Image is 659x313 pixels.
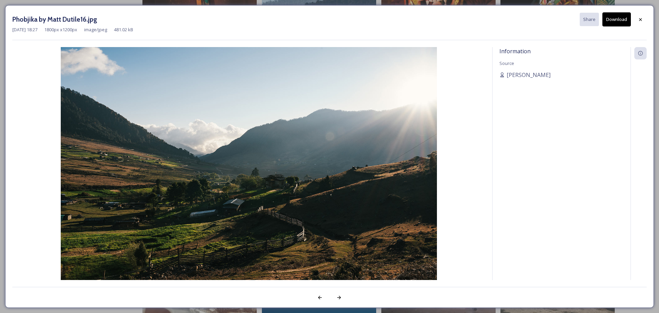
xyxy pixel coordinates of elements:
[114,26,133,33] span: 481.02 kB
[12,14,97,24] h3: Phobjika by Matt Dutile16.jpg
[499,60,514,66] span: Source
[602,12,631,26] button: Download
[44,26,77,33] span: 1800 px x 1200 px
[84,26,107,33] span: image/jpeg
[12,47,485,298] img: Phobjika%20by%20Matt%20Dutile16.jpg
[12,26,37,33] span: [DATE] 18:27
[507,71,551,79] span: [PERSON_NAME]
[580,13,599,26] button: Share
[499,47,531,55] span: Information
